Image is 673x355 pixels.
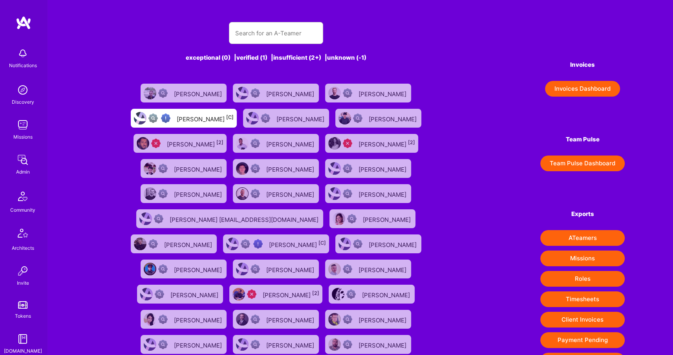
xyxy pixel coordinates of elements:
[236,338,249,351] img: User Avatar
[161,113,170,123] img: High Potential User
[16,168,30,176] div: Admin
[133,206,326,231] a: User AvatarNot Scrubbed[PERSON_NAME] [EMAIL_ADDRESS][DOMAIN_NAME]
[251,139,260,148] img: Not Scrubbed
[140,288,153,300] img: User Avatar
[12,244,34,252] div: Architects
[276,113,326,123] div: [PERSON_NAME]
[230,131,322,156] a: User AvatarNot Scrubbed[PERSON_NAME]
[10,206,35,214] div: Community
[326,282,418,307] a: User AvatarNot Scrubbed[PERSON_NAME]
[241,239,250,249] img: Not fully vetted
[220,231,332,256] a: User AvatarNot fully vettedHigh Potential User[PERSON_NAME][C]
[246,112,259,124] img: User Avatar
[240,106,332,131] a: User AvatarNot Scrubbed[PERSON_NAME]
[358,339,408,350] div: [PERSON_NAME]
[251,340,260,349] img: Not Scrubbed
[322,307,414,332] a: User AvatarNot Scrubbed[PERSON_NAME]
[137,156,230,181] a: User AvatarNot Scrubbed[PERSON_NAME]
[343,139,352,148] img: Unqualified
[540,332,625,348] button: Payment Pending
[13,225,32,244] img: Architects
[358,264,408,274] div: [PERSON_NAME]
[328,162,341,175] img: User Avatar
[358,314,408,324] div: [PERSON_NAME]
[408,139,415,145] sup: [2]
[266,88,316,98] div: [PERSON_NAME]
[18,301,27,309] img: tokens
[369,239,418,249] div: [PERSON_NAME]
[236,187,249,200] img: User Avatar
[15,82,31,98] img: discovery
[236,87,249,99] img: User Avatar
[347,214,357,223] img: Not Scrubbed
[353,113,362,123] img: Not Scrubbed
[266,138,316,148] div: [PERSON_NAME]
[134,112,146,124] img: User Avatar
[247,289,256,299] img: Unqualified
[253,239,263,249] img: High Potential User
[137,81,230,106] a: User AvatarNot Scrubbed[PERSON_NAME]
[318,240,326,246] sup: [C]
[343,88,352,98] img: Not Scrubbed
[236,137,249,150] img: User Avatar
[226,282,326,307] a: User AvatarUnqualified[PERSON_NAME][2]
[540,312,625,328] button: Client Invoices
[174,339,223,350] div: [PERSON_NAME]
[358,138,415,148] div: [PERSON_NAME]
[540,156,625,171] button: Team Pulse Dashboard
[139,212,152,225] img: User Avatar
[130,131,230,156] a: User AvatarUnqualified[PERSON_NAME][2]
[12,98,34,106] div: Discovery
[158,88,168,98] img: Not Scrubbed
[144,187,156,200] img: User Avatar
[15,263,31,279] img: Invite
[322,81,414,106] a: User AvatarNot Scrubbed[PERSON_NAME]
[158,164,168,173] img: Not Scrubbed
[358,88,408,98] div: [PERSON_NAME]
[167,138,223,148] div: [PERSON_NAME]
[358,188,408,199] div: [PERSON_NAME]
[369,113,418,123] div: [PERSON_NAME]
[540,210,625,218] h4: Exports
[177,113,234,123] div: [PERSON_NAME]
[328,137,341,150] img: User Avatar
[343,315,352,324] img: Not Scrubbed
[545,81,620,97] button: Invoices Dashboard
[137,307,230,332] a: User AvatarNot Scrubbed[PERSON_NAME]
[158,315,168,324] img: Not Scrubbed
[338,238,351,250] img: User Avatar
[144,263,156,275] img: User Avatar
[235,23,317,43] input: Search for an A-Teamer
[343,164,352,173] img: Not Scrubbed
[338,112,351,124] img: User Avatar
[328,313,341,326] img: User Avatar
[266,339,316,350] div: [PERSON_NAME]
[151,139,161,148] img: Unqualified
[328,87,341,99] img: User Avatar
[144,162,156,175] img: User Avatar
[170,289,220,299] div: [PERSON_NAME]
[164,239,214,249] div: [PERSON_NAME]
[13,187,32,206] img: Community
[251,264,260,274] img: Not Scrubbed
[353,239,362,249] img: Not Scrubbed
[174,264,223,274] div: [PERSON_NAME]
[15,117,31,133] img: teamwork
[232,288,245,300] img: User Avatar
[144,313,156,326] img: User Avatar
[362,289,411,299] div: [PERSON_NAME]
[230,256,322,282] a: User AvatarNot Scrubbed[PERSON_NAME]
[343,189,352,198] img: Not Scrubbed
[226,114,234,120] sup: [C]
[155,289,164,299] img: Not Scrubbed
[322,131,421,156] a: User AvatarUnqualified[PERSON_NAME][2]
[144,87,156,99] img: User Avatar
[332,106,424,131] a: User AvatarNot Scrubbed[PERSON_NAME]
[9,61,37,70] div: Notifications
[540,271,625,287] button: Roles
[134,238,146,250] img: User Avatar
[230,181,322,206] a: User AvatarNot Scrubbed[PERSON_NAME]
[322,156,414,181] a: User AvatarNot Scrubbed[PERSON_NAME]
[540,81,625,97] a: Invoices Dashboard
